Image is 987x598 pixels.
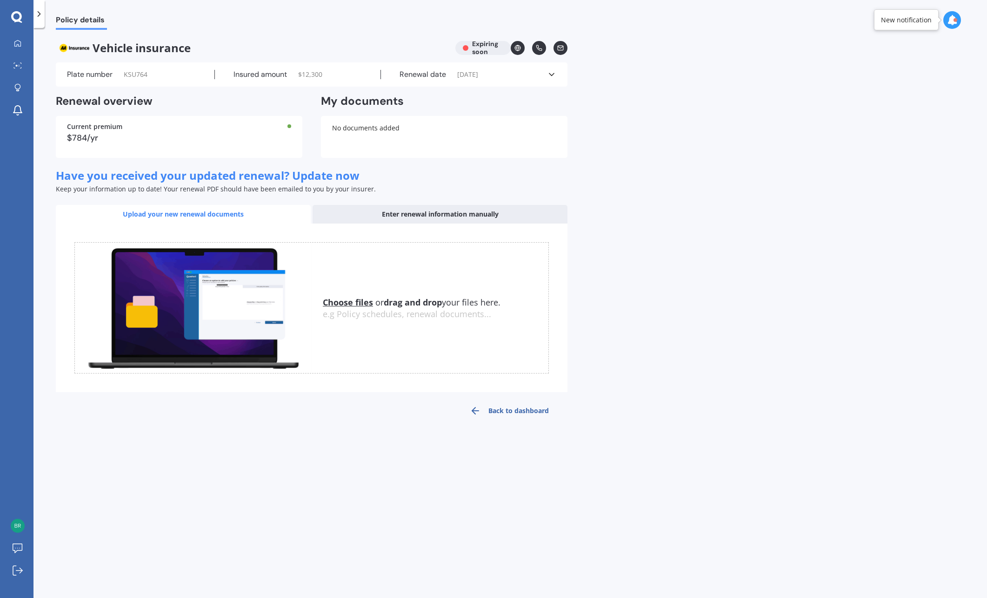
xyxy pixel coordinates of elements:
[75,243,312,374] img: upload.de96410c8ce839c3fdd5.gif
[67,123,291,130] div: Current premium
[323,309,548,319] div: e.g Policy schedules, renewal documents...
[56,205,311,224] div: Upload your new renewal documents
[56,184,376,193] span: Keep your information up to date! Your renewal PDF should have been emailed to you by your insurer.
[56,41,448,55] span: Vehicle insurance
[233,70,287,79] label: Insured amount
[298,70,322,79] span: $ 12,300
[313,205,567,224] div: Enter renewal information manually
[56,15,107,28] span: Policy details
[56,94,302,109] h2: Renewal overview
[451,400,567,422] a: Back to dashboard
[323,297,373,308] u: Choose files
[56,168,360,183] span: Have you received your updated renewal? Update now
[321,116,567,158] div: No documents added
[384,297,442,308] b: drag and drop
[124,70,147,79] span: KSU764
[323,297,500,308] span: or your files here.
[67,70,113,79] label: Plate number
[11,519,25,533] img: 9bcf51881fa4cadd79b4beacb316cec0
[321,94,404,109] h2: My documents
[457,70,478,79] span: [DATE]
[67,134,291,142] div: $784/yr
[400,70,446,79] label: Renewal date
[881,15,932,25] div: New notification
[56,41,93,55] img: AA.webp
